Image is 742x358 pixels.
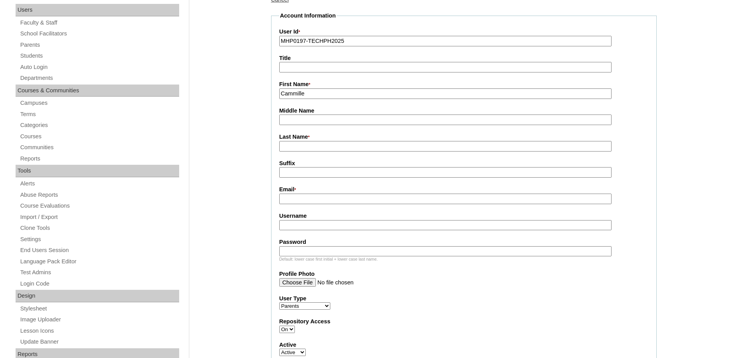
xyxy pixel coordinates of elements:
[16,290,179,302] div: Design
[279,107,649,115] label: Middle Name
[19,268,179,277] a: Test Admins
[19,29,179,39] a: School Facilitators
[19,179,179,189] a: Alerts
[16,165,179,177] div: Tools
[19,257,179,266] a: Language Pack Editor
[19,98,179,108] a: Campuses
[279,185,649,194] label: Email
[279,270,649,278] label: Profile Photo
[16,4,179,16] div: Users
[19,73,179,83] a: Departments
[279,159,649,168] label: Suffix
[279,317,649,326] label: Repository Access
[19,337,179,347] a: Update Banner
[279,212,649,220] label: Username
[19,18,179,28] a: Faculty & Staff
[19,51,179,61] a: Students
[19,223,179,233] a: Clone Tools
[19,315,179,324] a: Image Uploader
[19,190,179,200] a: Abuse Reports
[19,235,179,244] a: Settings
[279,80,649,89] label: First Name
[19,201,179,211] a: Course Evaluations
[279,295,649,303] label: User Type
[19,40,179,50] a: Parents
[19,120,179,130] a: Categories
[19,132,179,141] a: Courses
[19,109,179,119] a: Terms
[19,143,179,152] a: Communities
[279,28,649,36] label: User Id
[19,154,179,164] a: Reports
[19,212,179,222] a: Import / Export
[19,326,179,336] a: Lesson Icons
[19,304,179,314] a: Stylesheet
[19,62,179,72] a: Auto Login
[279,133,649,141] label: Last Name
[19,279,179,289] a: Login Code
[19,245,179,255] a: End Users Session
[279,12,337,20] legend: Account Information
[279,54,649,62] label: Title
[279,238,649,246] label: Password
[279,341,649,349] label: Active
[279,256,649,262] div: Default: lower case first initial + lower case last name.
[16,85,179,97] div: Courses & Communities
